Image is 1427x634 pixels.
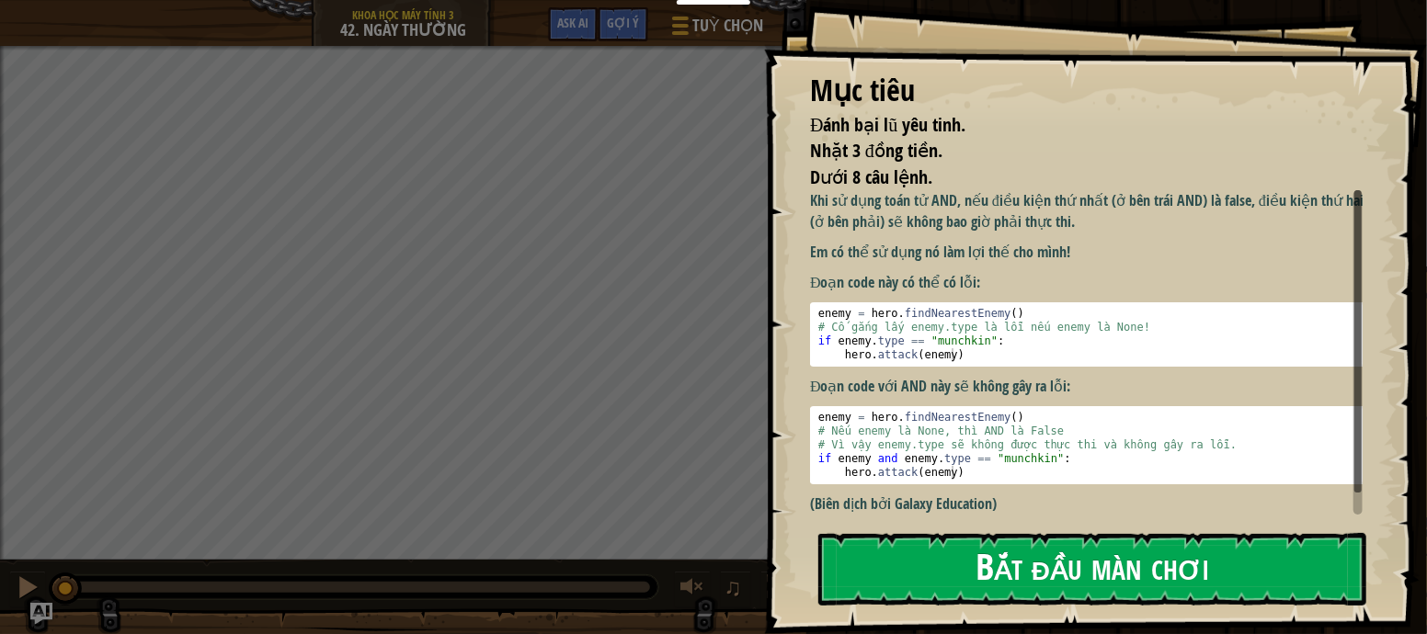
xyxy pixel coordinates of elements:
li: Dưới 8 câu lệnh. [787,164,1358,191]
button: Bắt đầu màn chơi [818,533,1366,606]
span: ♫ [724,573,742,601]
button: ♫ [720,571,751,608]
span: Gợi ý [607,14,639,31]
div: Mục tiêu [810,70,1363,112]
span: Tuỳ chọn [692,14,763,38]
button: Ask AI [30,603,52,625]
span: Đánh bại lũ yêu tinh. [810,112,965,137]
button: Bật tắt chế độ toàn màn hình [760,571,797,608]
p: Em có thể sử dụng nó làm lợi thế cho mình! [810,242,1378,263]
li: Nhặt 3 đồng tiền. [787,138,1358,164]
button: Ask AI [548,7,598,41]
span: Dưới 8 câu lệnh. [810,164,932,189]
button: Tuỳ chọn [657,7,774,51]
p: Đoạn code này có thể có lỗi: [810,272,1378,293]
span: Ask AI [557,14,588,31]
p: (Biên dịch bởi Galaxy Education) [810,493,1378,515]
p: Đoạn code với AND này sẽ không gây ra lỗi: [810,376,1378,397]
p: Khi sử dụng toán tử AND, nếu điều kiện thứ nhất (ở bên trái AND) là false, điều kiện thứ hai (ở b... [810,190,1378,232]
button: Tùy chỉnh âm lượng [674,571,711,608]
li: Đánh bại lũ yêu tinh. [787,112,1358,139]
span: Nhặt 3 đồng tiền. [810,138,942,163]
button: Ctrl + P: Pause [9,571,46,608]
